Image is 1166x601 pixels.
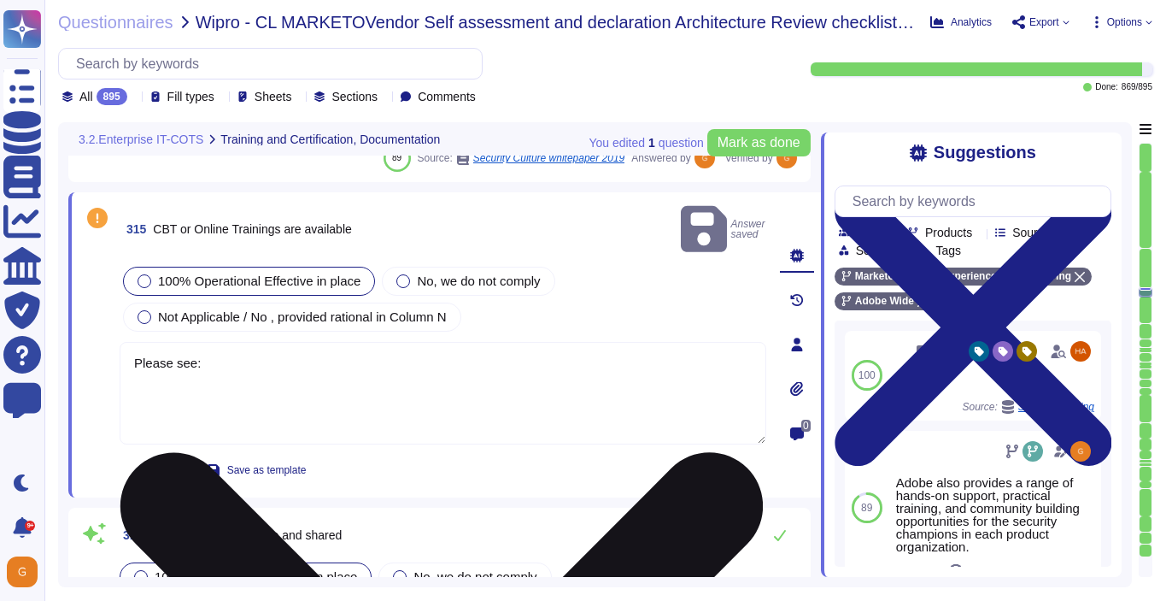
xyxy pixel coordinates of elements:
[1122,83,1152,91] span: 869 / 895
[589,137,703,149] span: You edited question
[1070,341,1091,362] img: user
[1070,441,1091,462] img: user
[1029,17,1059,27] span: Export
[67,49,482,79] input: Search by keywords
[896,476,1094,553] div: Adobe also provides a range of hands-on support, practical training, and community building oppor...
[79,91,93,103] span: All
[392,153,401,162] span: 89
[7,557,38,587] img: user
[79,133,203,145] span: 3.2.Enterprise IT-COTS
[196,14,917,31] span: Wipro - CL MARKETOVendor Self assessment and declaration Architecture Review checklist ver 1.7.9 ...
[418,91,476,103] span: Comments
[966,566,1094,576] span: Wipro / CL MARKETOVendor Self assessment and declaration Architecture Review checklist ver 1.7.9 ...
[3,553,50,591] button: user
[861,503,872,513] span: 89
[951,17,992,27] span: Analytics
[473,153,624,163] span: Security Culture whitepaper 2019
[718,136,800,150] span: Mark as done
[116,529,143,541] span: 316
[681,203,766,256] span: Answer saved
[631,153,690,163] span: Answered by
[418,151,625,165] span: Source:
[158,309,447,324] span: Not Applicable / No , provided rational in Column N
[930,15,992,29] button: Analytics
[725,153,773,163] span: Verified by
[707,129,811,156] button: Mark as done
[25,521,35,531] div: 9+
[417,274,540,288] span: No, we do not comply
[911,564,1094,578] span: Source:
[255,91,292,103] span: Sheets
[844,186,1110,216] input: Search by keywords
[120,223,146,235] span: 315
[158,274,360,288] span: 100% Operational Effective in place
[167,91,214,103] span: Fill types
[220,133,440,145] span: Training and Certification, Documentation
[1107,17,1142,27] span: Options
[58,14,173,31] span: Questionnaires
[858,370,876,380] span: 100
[331,91,378,103] span: Sections
[801,420,811,432] span: 0
[648,137,655,149] b: 1
[1095,83,1118,91] span: Done:
[120,342,766,445] textarea: Please see:
[153,222,351,236] span: CBT or Online Trainings are available
[97,88,127,105] div: 895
